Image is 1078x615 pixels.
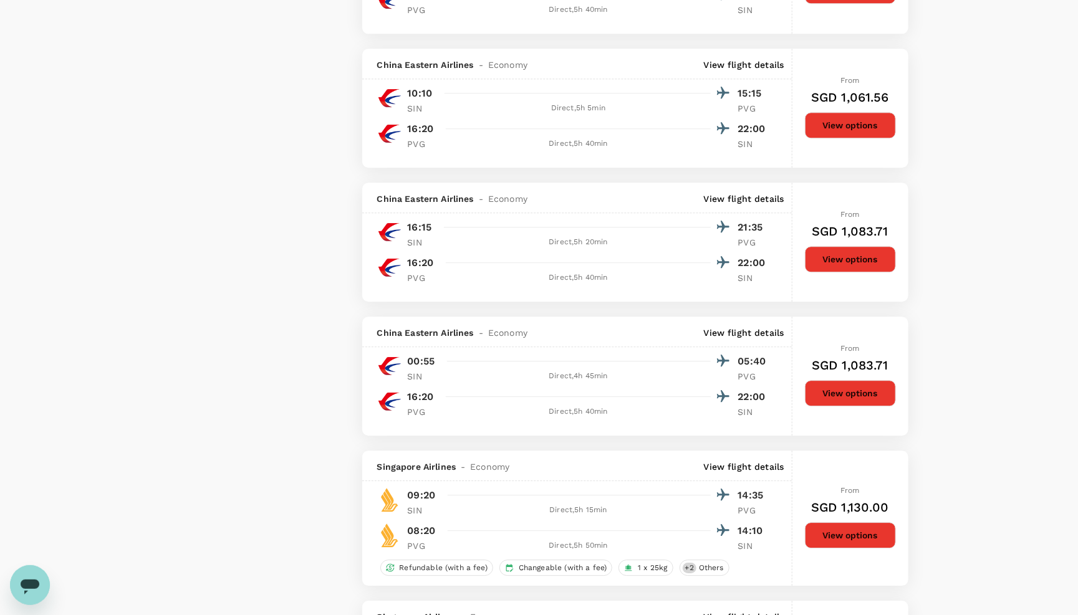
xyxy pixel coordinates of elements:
p: 09:20 [408,488,436,503]
div: Changeable (with a fee) [499,560,612,576]
p: SIN [738,4,769,16]
div: Direct , 5h 40min [446,406,711,418]
span: China Eastern Airlines [377,59,474,71]
span: From [840,76,860,85]
span: From [840,210,860,219]
p: 00:55 [408,354,435,369]
span: Economy [488,59,527,71]
h6: SGD 1,061.56 [811,87,889,107]
iframe: Button to launch messaging window [10,565,50,605]
span: China Eastern Airlines [377,193,474,205]
h6: SGD 1,083.71 [812,221,888,241]
p: PVG [738,102,769,115]
p: 22:00 [738,389,769,404]
img: MU [377,353,402,378]
img: SQ [377,523,402,548]
p: PVG [408,406,439,418]
p: PVG [408,138,439,150]
span: + 2 [683,563,696,573]
span: - [474,193,488,205]
p: SIN [738,272,769,284]
p: View flight details [704,59,784,71]
p: PVG [738,236,769,249]
div: Direct , 5h 40min [446,138,711,150]
span: China Eastern Airlines [377,327,474,339]
img: MU [377,389,402,414]
p: 21:35 [738,220,769,235]
button: View options [805,246,896,272]
p: 16:20 [408,255,434,270]
div: 1 x 25kg [618,560,673,576]
p: SIN [408,370,439,383]
p: SIN [738,138,769,150]
div: +2Others [680,560,729,576]
p: 16:20 [408,389,434,404]
button: View options [805,112,896,138]
div: Direct , 4h 45min [446,370,711,383]
p: View flight details [704,460,784,473]
p: 16:15 [408,220,432,235]
span: Refundable (with a fee) [395,563,493,573]
p: SIN [408,102,439,115]
img: MU [377,121,402,146]
span: Singapore Airlines [377,460,456,473]
p: 22:00 [738,255,769,270]
span: Economy [488,193,527,205]
p: 08:20 [408,523,436,538]
div: Direct , 5h 15min [446,504,711,517]
span: Changeable (with a fee) [514,563,612,573]
p: SIN [738,406,769,418]
div: Refundable (with a fee) [380,560,493,576]
p: SIN [408,236,439,249]
img: SQ [377,487,402,512]
img: MU [377,255,402,280]
div: Direct , 5h 5min [446,102,711,115]
img: MU [377,85,402,110]
p: 10:10 [408,86,433,101]
div: Direct , 5h 40min [446,4,711,16]
span: Others [694,563,729,573]
p: PVG [738,370,769,383]
p: 14:35 [738,488,769,503]
span: 1 x 25kg [633,563,672,573]
p: PVG [408,540,439,552]
p: 22:00 [738,122,769,136]
p: SIN [408,504,439,517]
p: PVG [738,504,769,517]
p: SIN [738,540,769,552]
div: Direct , 5h 20min [446,236,711,249]
span: From [840,486,860,495]
div: Direct , 5h 50min [446,540,711,552]
p: PVG [408,272,439,284]
p: 15:15 [738,86,769,101]
p: PVG [408,4,439,16]
p: View flight details [704,327,784,339]
span: - [456,460,470,473]
button: View options [805,522,896,548]
span: - [474,59,488,71]
button: View options [805,380,896,406]
h6: SGD 1,130.00 [811,497,889,517]
p: 16:20 [408,122,434,136]
h6: SGD 1,083.71 [812,355,888,375]
img: MU [377,219,402,244]
p: 05:40 [738,354,769,369]
div: Direct , 5h 40min [446,272,711,284]
span: Economy [488,327,527,339]
span: - [474,327,488,339]
span: Economy [470,460,509,473]
p: View flight details [704,193,784,205]
p: 14:10 [738,523,769,538]
span: From [840,344,860,353]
